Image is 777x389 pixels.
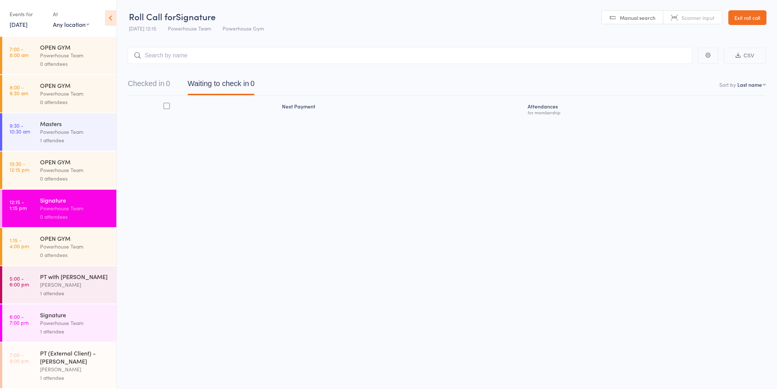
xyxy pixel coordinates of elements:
[724,48,766,64] button: CSV
[10,352,29,364] time: 7:00 - 8:00 pm
[2,266,116,304] a: 5:00 -6:00 pmPT with [PERSON_NAME][PERSON_NAME]1 attendee
[729,10,767,25] a: Exit roll call
[720,81,736,88] label: Sort by
[40,319,110,327] div: Powerhouse Team
[40,166,110,174] div: Powerhouse Team
[40,98,110,106] div: 0 attendees
[620,14,656,21] span: Manual search
[10,20,28,28] a: [DATE]
[129,10,176,22] span: Roll Call for
[738,81,762,88] div: Last name
[40,81,110,89] div: OPEN GYM
[2,113,116,151] a: 9:30 -10:30 amMastersPowerhouse Team1 attendee
[40,174,110,183] div: 0 attendees
[528,110,763,115] div: for membership
[40,272,110,281] div: PT with [PERSON_NAME]
[176,10,216,22] span: Signature
[40,89,110,98] div: Powerhouse Team
[2,75,116,113] a: 8:00 -9:30 amOPEN GYMPowerhouse Team0 attendees
[223,25,264,32] span: Powerhouse Gym
[2,190,116,227] a: 12:15 -1:15 pmSignaturePowerhouse Team0 attendees
[40,289,110,297] div: 1 attendee
[40,327,110,336] div: 1 attendee
[10,84,28,96] time: 8:00 - 9:30 am
[40,60,110,68] div: 0 attendees
[128,76,170,95] button: Checked in0
[40,242,110,251] div: Powerhouse Team
[525,99,766,118] div: Atten­dances
[40,128,110,136] div: Powerhouse Team
[53,8,89,20] div: At
[10,161,29,172] time: 10:30 - 12:15 pm
[53,20,89,28] div: Any location
[2,304,116,342] a: 6:00 -7:00 pmSignaturePowerhouse Team1 attendee
[2,151,116,189] a: 10:30 -12:15 pmOPEN GYMPowerhouse Team0 attendees
[2,228,116,265] a: 1:15 -4:00 pmOPEN GYMPowerhouse Team0 attendees
[40,349,110,365] div: PT (External Client) - [PERSON_NAME]
[10,314,29,325] time: 6:00 - 7:00 pm
[10,275,29,287] time: 5:00 - 6:00 pm
[40,136,110,144] div: 1 attendee
[40,374,110,382] div: 1 attendee
[40,234,110,242] div: OPEN GYM
[250,79,254,88] div: 0
[40,119,110,128] div: Masters
[40,281,110,289] div: [PERSON_NAME]
[10,122,30,134] time: 9:30 - 10:30 am
[682,14,715,21] span: Scanner input
[40,204,110,213] div: Powerhouse Team
[40,251,110,259] div: 0 attendees
[128,47,693,64] input: Search by name
[40,365,110,374] div: [PERSON_NAME]
[40,311,110,319] div: Signature
[168,25,211,32] span: Powerhouse Team
[40,158,110,166] div: OPEN GYM
[129,25,156,32] span: [DATE] 12:15
[10,46,29,58] time: 7:00 - 8:00 am
[2,37,116,74] a: 7:00 -8:00 amOPEN GYMPowerhouse Team0 attendees
[10,237,29,249] time: 1:15 - 4:00 pm
[10,199,27,211] time: 12:15 - 1:15 pm
[2,343,116,388] a: 7:00 -8:00 pmPT (External Client) - [PERSON_NAME][PERSON_NAME]1 attendee
[10,8,46,20] div: Events for
[40,213,110,221] div: 0 attendees
[40,43,110,51] div: OPEN GYM
[40,51,110,60] div: Powerhouse Team
[166,79,170,88] div: 0
[279,99,525,118] div: Next Payment
[40,196,110,204] div: Signature
[188,76,254,95] button: Waiting to check in0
